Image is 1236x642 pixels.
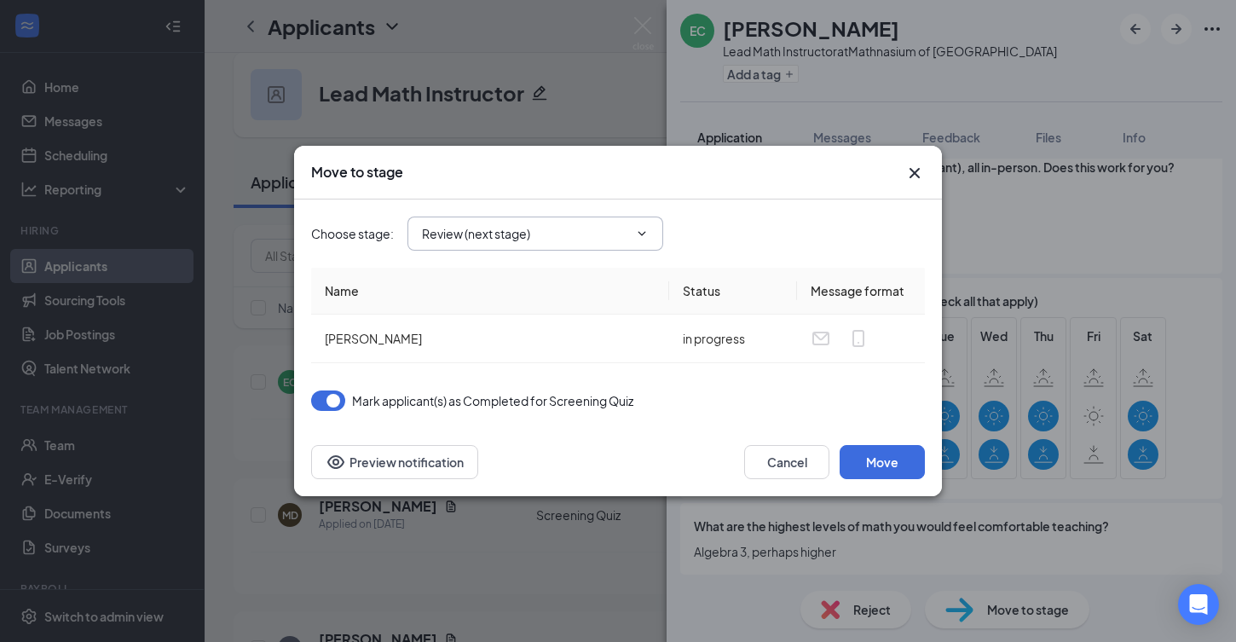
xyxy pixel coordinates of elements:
[797,268,925,315] th: Message format
[325,331,422,346] span: [PERSON_NAME]
[669,315,797,363] td: in progress
[848,328,869,349] svg: MobileSms
[840,445,925,479] button: Move
[744,445,829,479] button: Cancel
[904,163,925,183] button: Close
[811,328,831,349] svg: Email
[352,390,633,411] span: Mark applicant(s) as Completed for Screening Quiz
[635,227,649,240] svg: ChevronDown
[326,452,346,472] svg: Eye
[669,268,797,315] th: Status
[311,224,394,243] span: Choose stage :
[311,268,669,315] th: Name
[311,163,403,182] h3: Move to stage
[904,163,925,183] svg: Cross
[1178,584,1219,625] div: Open Intercom Messenger
[311,445,478,479] button: Preview notificationEye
